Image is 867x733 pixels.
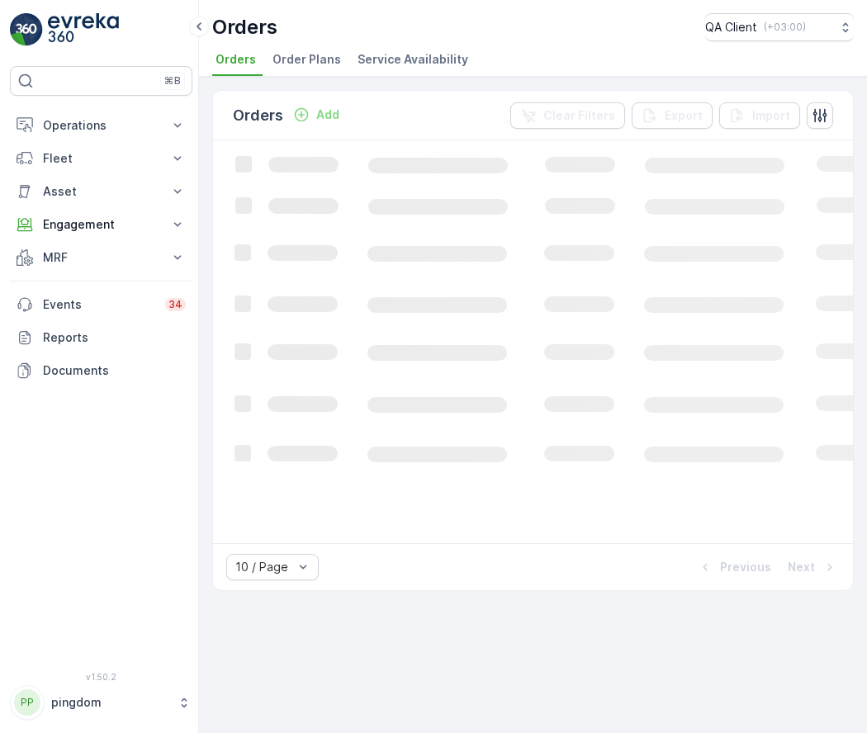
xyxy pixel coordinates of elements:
a: Events34 [10,288,192,321]
p: QA Client [705,19,757,35]
button: QA Client(+03:00) [705,13,854,41]
button: Clear Filters [510,102,625,129]
p: Previous [720,559,771,575]
p: Fleet [43,150,159,167]
a: Reports [10,321,192,354]
p: Add [316,106,339,123]
p: Operations [43,117,159,134]
button: Add [287,105,346,125]
button: Export [632,102,713,129]
button: Import [719,102,800,129]
button: Fleet [10,142,192,175]
p: 34 [168,298,182,311]
p: ( +03:00 ) [764,21,806,34]
button: Engagement [10,208,192,241]
p: Reports [43,329,186,346]
span: Service Availability [358,51,468,68]
p: Next [788,559,815,575]
p: Import [752,107,790,124]
p: Orders [212,14,277,40]
p: Export [665,107,703,124]
span: Orders [216,51,256,68]
p: Documents [43,362,186,379]
button: Asset [10,175,192,208]
p: Orders [233,104,283,127]
a: Documents [10,354,192,387]
p: Asset [43,183,159,200]
p: pingdom [51,694,169,711]
span: Order Plans [272,51,341,68]
p: Engagement [43,216,159,233]
button: Operations [10,109,192,142]
span: v 1.50.2 [10,672,192,682]
button: Next [786,557,840,577]
div: PP [14,689,40,716]
img: logo [10,13,43,46]
button: PPpingdom [10,685,192,720]
p: ⌘B [164,74,181,87]
button: MRF [10,241,192,274]
p: Events [43,296,155,313]
p: MRF [43,249,159,266]
img: logo_light-DOdMpM7g.png [48,13,119,46]
button: Previous [695,557,773,577]
p: Clear Filters [543,107,615,124]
